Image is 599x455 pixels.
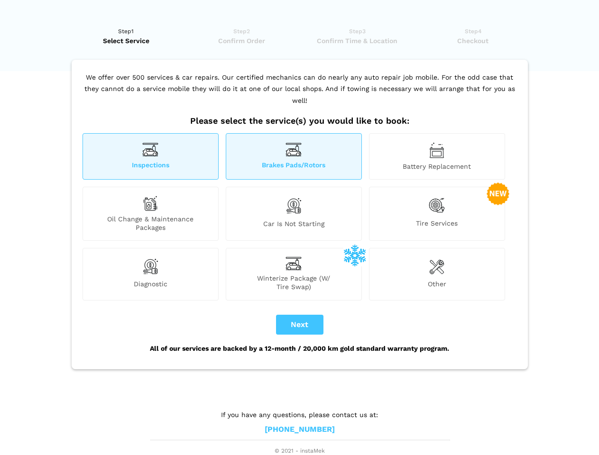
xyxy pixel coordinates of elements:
[226,161,361,171] span: Brakes Pads/Rotors
[80,72,519,116] p: We offer over 500 services & car repairs. Our certified mechanics can do nearly any auto repair j...
[150,447,449,455] span: © 2021 - instaMek
[226,219,361,232] span: Car is not starting
[83,280,218,291] span: Diagnostic
[303,36,412,45] span: Confirm Time & Location
[83,161,218,171] span: Inspections
[150,409,449,420] p: If you have any questions, please contact us at:
[369,219,505,232] span: Tire Services
[187,27,296,45] a: Step2
[80,335,519,362] div: All of our services are backed by a 12-month / 20,000 km gold standard warranty program.
[72,27,181,45] a: Step1
[187,36,296,45] span: Confirm Order
[369,162,505,171] span: Battery Replacement
[265,425,335,435] a: [PHONE_NUMBER]
[369,280,505,291] span: Other
[83,215,218,232] span: Oil Change & Maintenance Packages
[343,244,366,266] img: winterize-icon_1.png
[226,274,361,291] span: Winterize Package (W/ Tire Swap)
[72,36,181,45] span: Select Service
[418,27,528,45] a: Step4
[418,36,528,45] span: Checkout
[487,182,509,205] img: new-badge-2-48.png
[303,27,412,45] a: Step3
[276,315,323,335] button: Next
[80,116,519,126] h2: Please select the service(s) you would like to book:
